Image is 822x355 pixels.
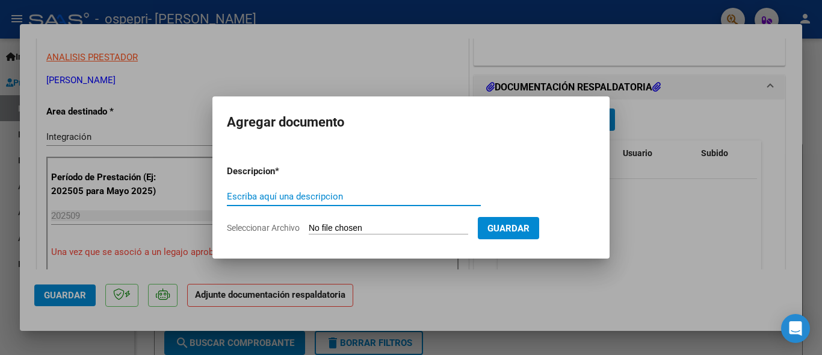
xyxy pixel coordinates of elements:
span: Seleccionar Archivo [227,223,300,233]
button: Guardar [478,217,539,239]
div: Open Intercom Messenger [781,314,810,343]
h2: Agregar documento [227,111,595,134]
p: Descripcion [227,165,338,178]
span: Guardar [487,223,530,234]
